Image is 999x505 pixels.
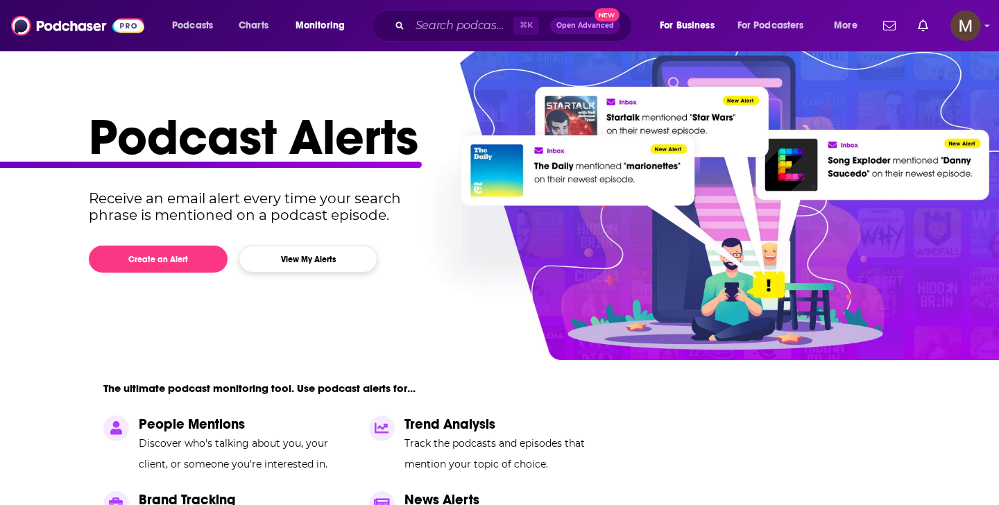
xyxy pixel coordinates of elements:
[89,107,899,168] h1: Podcast Alerts
[286,15,363,37] button: open menu
[385,10,645,42] div: Search podcasts, credits, & more...
[834,16,857,35] span: More
[878,14,901,37] a: Show notifications dropdown
[950,10,981,41] button: Show profile menu
[11,12,144,39] img: Podchaser - Follow, Share and Rate Podcasts
[162,15,231,37] button: open menu
[89,190,427,223] p: Receive an email alert every time your search phrase is mentioned on a podcast episode.
[239,246,377,273] button: View My Alerts
[89,246,228,273] button: Create an Alert
[728,15,824,37] button: open menu
[139,416,352,433] p: People Mentions
[950,10,981,41] img: User Profile
[737,16,804,35] span: For Podcasters
[595,8,620,22] span: New
[650,15,732,37] button: open menu
[230,15,277,37] a: Charts
[824,15,875,37] button: open menu
[550,17,620,34] button: Open AdvancedNew
[296,16,345,35] span: Monitoring
[556,22,614,29] span: Open Advanced
[404,416,618,433] p: Trend Analysis
[404,433,618,474] p: Track the podcasts and episodes that mention your topic of choice.
[103,382,416,395] p: The ultimate podcast monitoring tool. Use podcast alerts for...
[172,16,213,35] span: Podcasts
[950,10,981,41] span: Logged in as mmunsil
[239,16,268,35] span: Charts
[912,14,934,37] a: Show notifications dropdown
[513,17,539,35] span: ⌘ K
[660,16,715,35] span: For Business
[139,433,352,474] p: Discover who's talking about you, your client, or someone you're interested in.
[410,15,513,37] input: Search podcasts, credits, & more...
